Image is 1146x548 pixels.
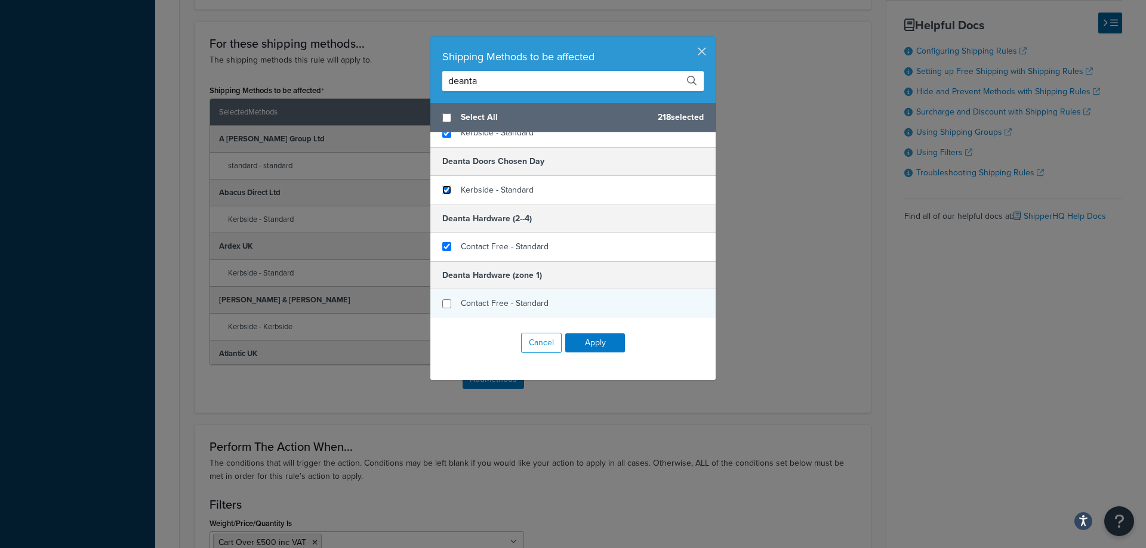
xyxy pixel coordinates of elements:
[461,109,648,126] span: Select All
[430,147,716,175] h5: Deanta Doors Chosen Day
[461,126,534,139] span: Kerbside - Standard
[430,103,716,132] div: 218 selected
[461,184,534,196] span: Kerbside - Standard
[461,240,549,253] span: Contact Free - Standard
[442,71,704,91] input: Search
[565,333,625,352] button: Apply
[461,297,549,309] span: Contact Free - Standard
[430,261,716,289] h5: Deanta Hardware (zone 1)
[442,48,704,65] div: Shipping Methods to be affected
[521,333,562,353] button: Cancel
[430,205,716,233] h5: Deanta Hardware (2--4)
